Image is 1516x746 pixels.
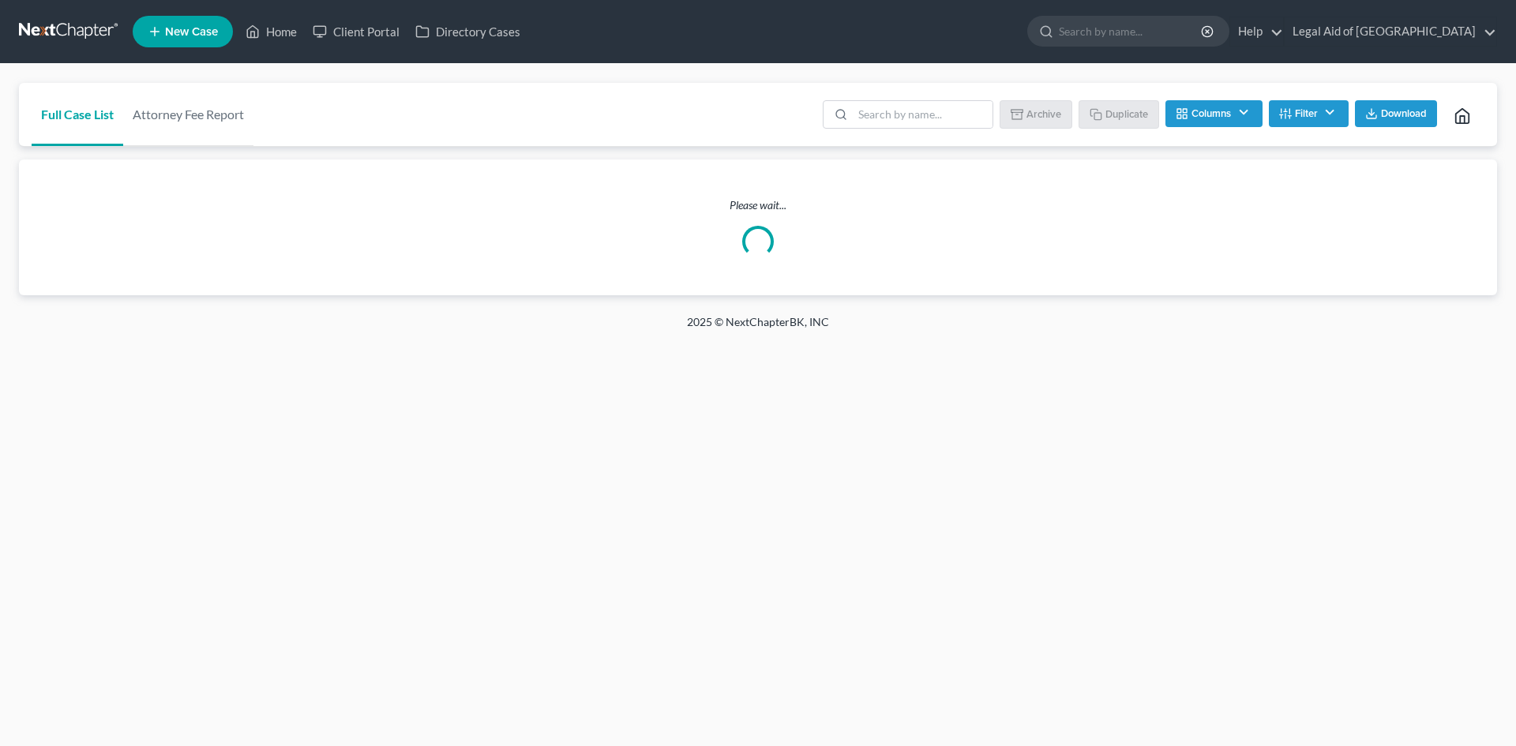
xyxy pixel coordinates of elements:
[238,17,305,46] a: Home
[853,101,993,128] input: Search by name...
[407,17,528,46] a: Directory Cases
[1059,17,1203,46] input: Search by name...
[1355,100,1437,127] button: Download
[19,197,1497,213] p: Please wait...
[165,26,218,38] span: New Case
[1165,100,1262,127] button: Columns
[1381,107,1427,120] span: Download
[305,17,407,46] a: Client Portal
[123,83,253,146] a: Attorney Fee Report
[1230,17,1283,46] a: Help
[32,83,123,146] a: Full Case List
[308,314,1208,343] div: 2025 © NextChapterBK, INC
[1269,100,1349,127] button: Filter
[1285,17,1496,46] a: Legal Aid of [GEOGRAPHIC_DATA]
